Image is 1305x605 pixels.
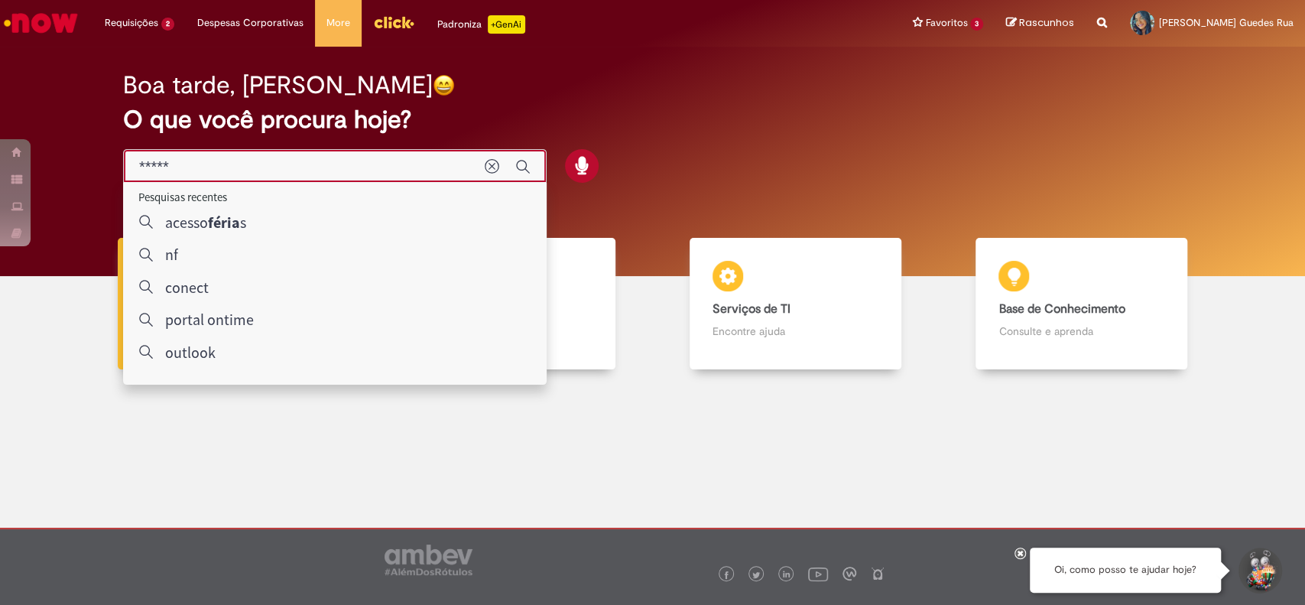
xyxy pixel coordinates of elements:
[808,564,828,584] img: logo_footer_youtube.png
[123,72,433,99] h2: Boa tarde, [PERSON_NAME]
[998,301,1125,317] b: Base de Conhecimento
[1236,548,1282,594] button: Iniciar Conversa de Suporte
[123,106,1182,133] h2: O que você procura hoje?
[1159,16,1294,29] span: [PERSON_NAME] Guedes Rua
[722,571,730,579] img: logo_footer_facebook.png
[1006,16,1074,31] a: Rascunhos
[653,238,939,370] a: Serviços de TI Encontre ajuda
[939,238,1225,370] a: Base de Conhecimento Consulte e aprenda
[373,11,414,34] img: click_logo_yellow_360x200.png
[488,15,525,34] p: +GenAi
[752,571,760,579] img: logo_footer_twitter.png
[80,238,366,370] a: Tirar dúvidas Tirar dúvidas com Lupi Assist e Gen Ai
[433,74,455,96] img: happy-face.png
[2,8,80,38] img: ServiceNow
[713,324,878,339] p: Encontre ajuda
[783,571,790,580] img: logo_footer_linkedin.png
[925,15,967,31] span: Favoritos
[161,18,174,31] span: 2
[1030,548,1221,593] div: Oi, como posso te ajudar hoje?
[713,301,790,317] b: Serviços de TI
[437,15,525,34] div: Padroniza
[1019,15,1074,30] span: Rascunhos
[197,15,304,31] span: Despesas Corporativas
[385,545,472,575] img: logo_footer_ambev_rotulo_gray.png
[871,567,885,581] img: logo_footer_naosei.png
[326,15,350,31] span: More
[842,567,856,581] img: logo_footer_workplace.png
[970,18,983,31] span: 3
[998,324,1164,339] p: Consulte e aprenda
[105,15,158,31] span: Requisições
